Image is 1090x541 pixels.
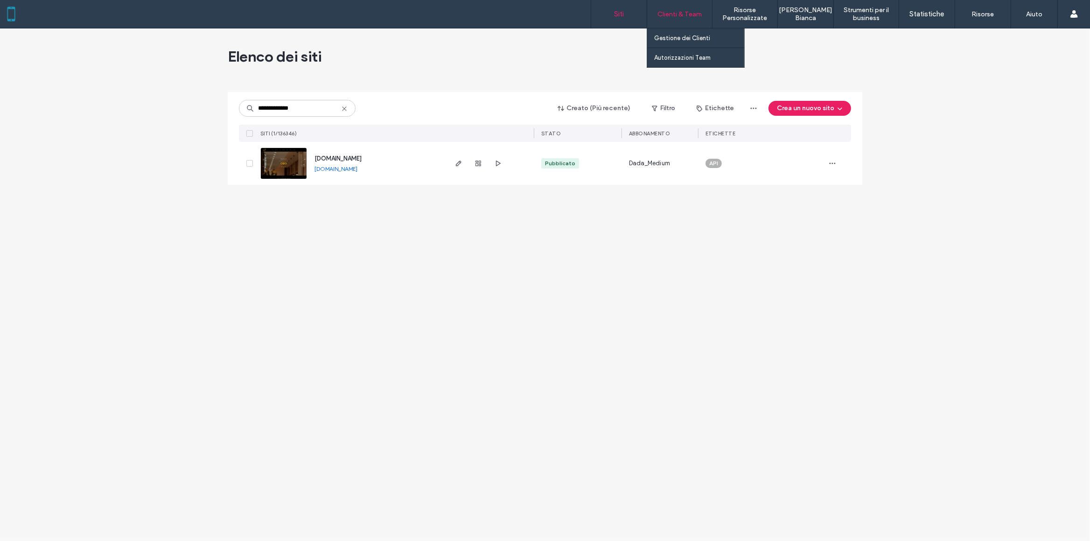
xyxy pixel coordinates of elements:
span: API [709,159,718,168]
label: Siti [614,10,624,18]
label: Risorse Personalizzate [713,6,777,22]
label: Clienti & Team [657,10,702,18]
span: ETICHETTE [706,130,736,137]
label: Risorse [972,10,994,18]
button: Filtro [643,101,685,116]
div: Pubblicato [545,159,575,168]
span: Abbonamento [629,130,671,137]
span: Aiuto [21,7,43,15]
button: Crea un nuovo sito [769,101,851,116]
button: Etichette [688,101,742,116]
label: Aiuto [1026,10,1042,18]
a: Gestione dei Clienti [654,28,744,48]
button: Creato (Più recente) [550,101,639,116]
span: STATO [541,130,561,137]
label: Strumenti per il business [834,6,899,22]
a: [DOMAIN_NAME] [314,155,362,162]
span: SITI (1/136346) [260,130,297,137]
a: [DOMAIN_NAME] [314,165,357,172]
label: [PERSON_NAME] Bianca [778,6,833,22]
a: Autorizzazioni Team [654,48,744,67]
label: Autorizzazioni Team [654,54,711,61]
span: Elenco dei siti [228,47,321,66]
label: Statistiche [910,10,944,18]
label: Gestione dei Clienti [654,35,710,42]
span: Dada_Medium [629,159,670,168]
